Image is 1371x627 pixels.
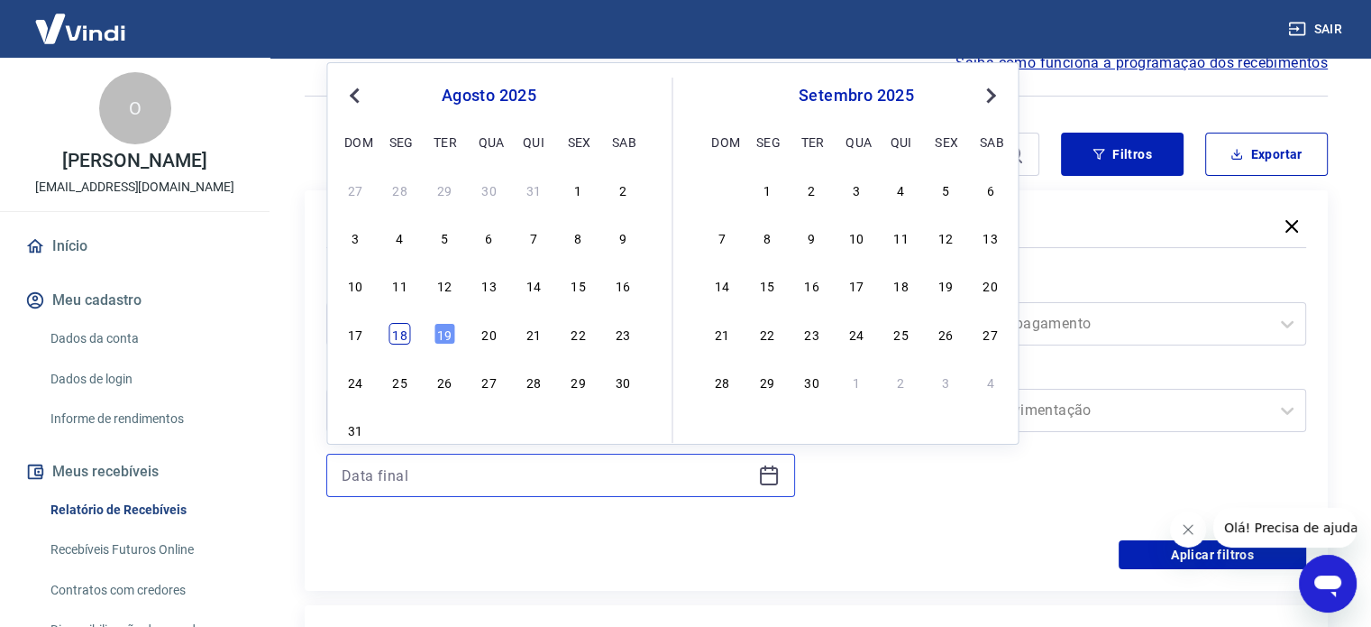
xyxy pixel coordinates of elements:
div: Choose sexta-feira, 22 de agosto de 2025 [567,323,589,345]
div: Choose quinta-feira, 28 de agosto de 2025 [523,371,544,392]
button: Filtros [1061,133,1184,176]
iframe: Mensagem da empresa [1213,508,1357,548]
div: Choose sexta-feira, 3 de outubro de 2025 [935,371,956,392]
div: Choose domingo, 3 de agosto de 2025 [344,226,366,248]
div: Choose segunda-feira, 29 de setembro de 2025 [756,371,778,392]
div: Choose sábado, 27 de setembro de 2025 [980,323,1001,345]
div: Choose quarta-feira, 3 de setembro de 2025 [478,419,499,440]
div: Choose terça-feira, 30 de setembro de 2025 [800,371,822,392]
a: Dados da conta [43,320,248,357]
img: Vindi [22,1,139,56]
div: Choose quarta-feira, 24 de setembro de 2025 [845,323,867,345]
div: Choose quarta-feira, 20 de agosto de 2025 [478,323,499,345]
p: [PERSON_NAME] [62,152,206,171]
div: Choose segunda-feira, 22 de setembro de 2025 [756,323,778,345]
div: Choose domingo, 17 de agosto de 2025 [344,323,366,345]
div: qui [523,131,544,152]
a: Informe de rendimentos [43,401,248,438]
button: Sair [1284,13,1349,46]
a: Relatório de Recebíveis [43,492,248,529]
div: Choose sábado, 2 de agosto de 2025 [612,179,634,200]
div: month 2025-08 [342,176,635,443]
div: Choose quarta-feira, 17 de setembro de 2025 [845,274,867,296]
div: Choose segunda-feira, 8 de setembro de 2025 [756,226,778,248]
div: Choose segunda-feira, 25 de agosto de 2025 [389,371,411,392]
label: Tipo de Movimentação [842,364,1303,385]
div: sex [567,131,589,152]
div: qua [845,131,867,152]
span: Olá! Precisa de ajuda? [11,13,151,27]
div: Choose terça-feira, 26 de agosto de 2025 [434,371,455,392]
label: Forma de Pagamento [842,277,1303,299]
div: Choose quarta-feira, 6 de agosto de 2025 [478,226,499,248]
div: Choose quinta-feira, 2 de outubro de 2025 [891,371,912,392]
div: Choose domingo, 14 de setembro de 2025 [711,274,733,296]
a: Contratos com credores [43,572,248,609]
div: ter [434,131,455,152]
button: Next Month [980,85,1001,106]
button: Meu cadastro [22,281,248,320]
div: Choose domingo, 24 de agosto de 2025 [344,371,366,392]
div: Choose domingo, 31 de agosto de 2025 [344,419,366,440]
div: Choose quinta-feira, 4 de setembro de 2025 [523,419,544,440]
div: Choose domingo, 7 de setembro de 2025 [711,226,733,248]
div: Choose quinta-feira, 25 de setembro de 2025 [891,323,912,345]
iframe: Fechar mensagem [1170,512,1206,548]
div: qui [891,131,912,152]
div: agosto 2025 [342,85,635,106]
div: setembro 2025 [709,85,1004,106]
div: Choose sábado, 23 de agosto de 2025 [612,323,634,345]
div: seg [389,131,411,152]
div: Choose quinta-feira, 31 de julho de 2025 [523,179,544,200]
div: Choose terça-feira, 2 de setembro de 2025 [800,179,822,200]
div: Choose sexta-feira, 12 de setembro de 2025 [935,226,956,248]
button: Previous Month [343,85,365,106]
div: Choose quinta-feira, 21 de agosto de 2025 [523,323,544,345]
div: Choose quinta-feira, 4 de setembro de 2025 [891,179,912,200]
a: Início [22,226,248,266]
div: Choose sábado, 16 de agosto de 2025 [612,274,634,296]
div: Choose segunda-feira, 28 de julho de 2025 [389,179,411,200]
button: Meus recebíveis [22,452,248,492]
div: Choose quinta-feira, 14 de agosto de 2025 [523,274,544,296]
div: Choose sexta-feira, 5 de setembro de 2025 [567,419,589,440]
div: Choose quinta-feira, 7 de agosto de 2025 [523,226,544,248]
div: Choose sexta-feira, 26 de setembro de 2025 [935,323,956,345]
div: Choose terça-feira, 19 de agosto de 2025 [434,323,455,345]
div: Choose sábado, 13 de setembro de 2025 [980,226,1001,248]
div: Choose sábado, 6 de setembro de 2025 [980,179,1001,200]
div: qua [478,131,499,152]
div: dom [344,131,366,152]
div: Choose terça-feira, 2 de setembro de 2025 [434,419,455,440]
p: [EMAIL_ADDRESS][DOMAIN_NAME] [35,178,234,197]
div: Choose quarta-feira, 1 de outubro de 2025 [845,371,867,392]
div: sab [612,131,634,152]
div: Choose quinta-feira, 11 de setembro de 2025 [891,226,912,248]
div: Choose terça-feira, 12 de agosto de 2025 [434,274,455,296]
input: Data final [342,462,751,489]
div: Choose sábado, 6 de setembro de 2025 [612,419,634,440]
div: sex [935,131,956,152]
div: Choose sábado, 30 de agosto de 2025 [612,371,634,392]
div: Choose segunda-feira, 18 de agosto de 2025 [389,323,411,345]
div: Choose quarta-feira, 3 de setembro de 2025 [845,179,867,200]
div: Choose terça-feira, 9 de setembro de 2025 [800,226,822,248]
div: Choose domingo, 31 de agosto de 2025 [711,179,733,200]
div: Choose domingo, 28 de setembro de 2025 [711,371,733,392]
div: Choose domingo, 27 de julho de 2025 [344,179,366,200]
div: Choose segunda-feira, 4 de agosto de 2025 [389,226,411,248]
div: ter [800,131,822,152]
div: Choose domingo, 10 de agosto de 2025 [344,274,366,296]
div: Choose sábado, 9 de agosto de 2025 [612,226,634,248]
div: Choose quarta-feira, 10 de setembro de 2025 [845,226,867,248]
iframe: Botão para abrir a janela de mensagens [1299,555,1357,613]
a: Dados de login [43,361,248,398]
div: Choose sexta-feira, 15 de agosto de 2025 [567,274,589,296]
div: Choose terça-feira, 5 de agosto de 2025 [434,226,455,248]
div: Choose sexta-feira, 29 de agosto de 2025 [567,371,589,392]
div: O [99,72,171,144]
div: Choose segunda-feira, 1 de setembro de 2025 [756,179,778,200]
div: Choose quinta-feira, 18 de setembro de 2025 [891,274,912,296]
div: Choose sexta-feira, 1 de agosto de 2025 [567,179,589,200]
span: Saiba como funciona a programação dos recebimentos [955,52,1328,74]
